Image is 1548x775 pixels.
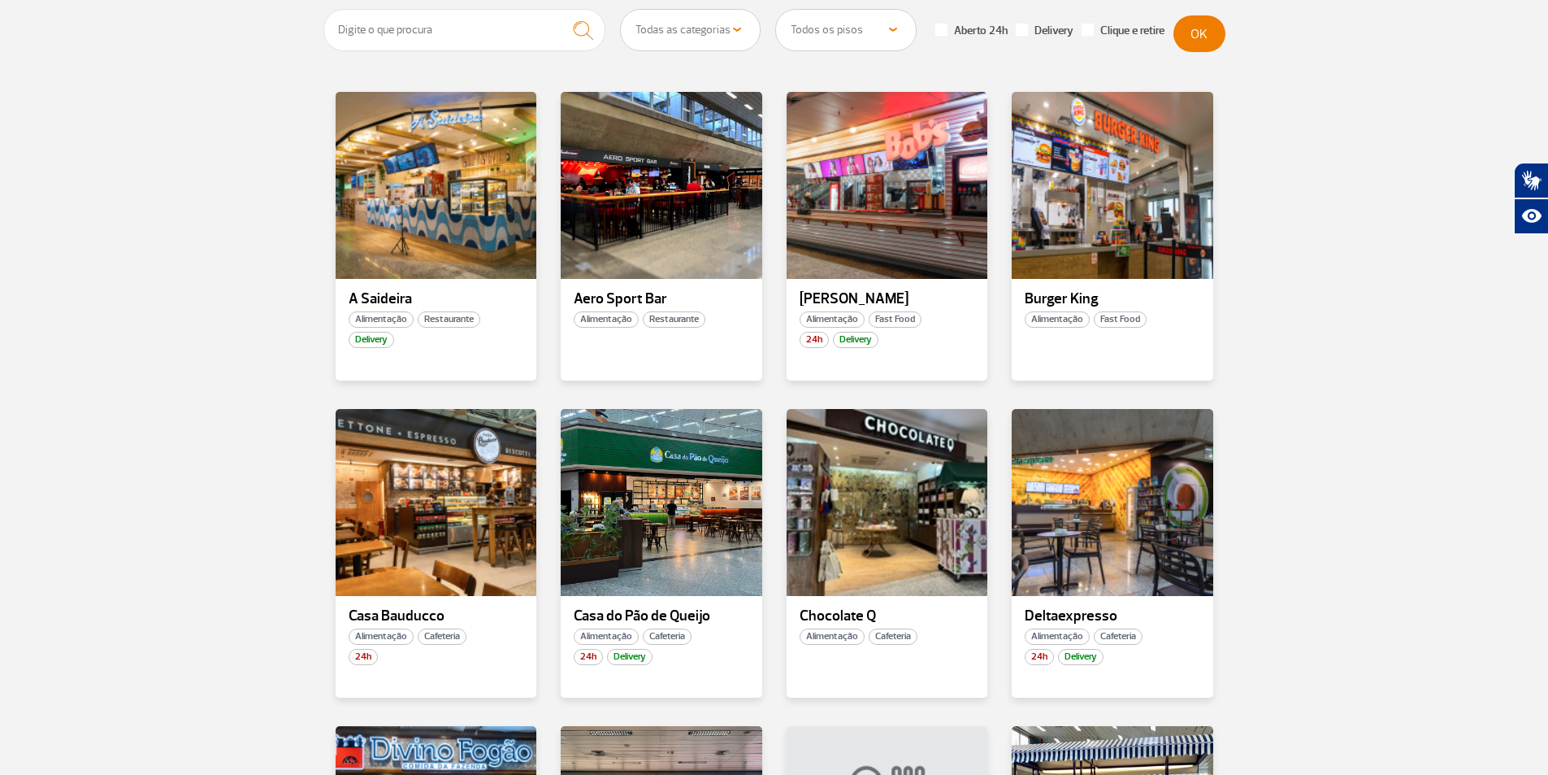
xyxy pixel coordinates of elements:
[349,291,524,307] p: A Saideira
[643,311,705,328] span: Restaurante
[418,311,480,328] span: Restaurante
[1025,291,1200,307] p: Burger King
[800,629,865,645] span: Alimentação
[349,332,394,348] span: Delivery
[935,24,1008,38] label: Aberto 24h
[800,608,975,625] p: Chocolate Q
[869,311,921,328] span: Fast Food
[1025,608,1200,625] p: Deltaexpresso
[1025,649,1054,665] span: 24h
[574,291,749,307] p: Aero Sport Bar
[1016,24,1073,38] label: Delivery
[1173,15,1225,52] button: OK
[349,629,414,645] span: Alimentação
[349,608,524,625] p: Casa Bauducco
[1025,311,1090,328] span: Alimentação
[418,629,466,645] span: Cafeteria
[349,311,414,328] span: Alimentação
[323,9,606,51] input: Digite o que procura
[869,629,917,645] span: Cafeteria
[833,332,878,348] span: Delivery
[1094,629,1143,645] span: Cafeteria
[349,649,378,665] span: 24h
[800,332,829,348] span: 24h
[574,649,603,665] span: 24h
[643,629,692,645] span: Cafeteria
[607,649,653,665] span: Delivery
[574,629,639,645] span: Alimentação
[1514,198,1548,234] button: Abrir recursos assistivos.
[1058,649,1104,665] span: Delivery
[574,608,749,625] p: Casa do Pão de Queijo
[1514,163,1548,234] div: Plugin de acessibilidade da Hand Talk.
[800,311,865,328] span: Alimentação
[1094,311,1147,328] span: Fast Food
[1514,163,1548,198] button: Abrir tradutor de língua de sinais.
[574,311,639,328] span: Alimentação
[800,291,975,307] p: [PERSON_NAME]
[1025,629,1090,645] span: Alimentação
[1082,24,1164,38] label: Clique e retire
